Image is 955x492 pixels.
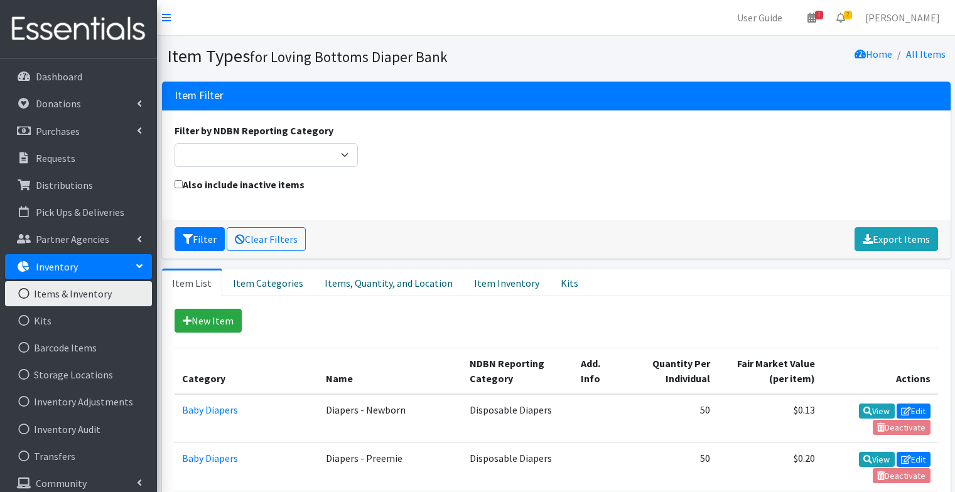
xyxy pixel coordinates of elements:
[859,404,895,419] a: View
[5,173,152,198] a: Distributions
[36,70,82,83] p: Dashboard
[897,404,931,419] a: Edit
[621,394,718,443] td: 50
[318,394,462,443] td: Diapers - Newborn
[162,269,222,296] a: Item List
[727,5,792,30] a: User Guide
[897,452,931,467] a: Edit
[550,269,589,296] a: Kits
[462,442,573,491] td: Disposable Diapers
[573,348,621,394] th: Add. Info
[621,348,718,394] th: Quantity Per Individual
[175,177,305,192] label: Also include inactive items
[5,146,152,171] a: Requests
[5,227,152,252] a: Partner Agencies
[36,233,109,245] p: Partner Agencies
[36,260,78,273] p: Inventory
[175,348,318,394] th: Category
[175,309,242,333] a: New Item
[5,200,152,225] a: Pick Ups & Deliveries
[621,442,718,491] td: 50
[718,348,823,394] th: Fair Market Value (per item)
[855,48,892,60] a: Home
[5,389,152,414] a: Inventory Adjustments
[175,227,225,251] button: Filter
[815,11,823,19] span: 1
[906,48,946,60] a: All Items
[5,362,152,387] a: Storage Locations
[718,442,823,491] td: $0.20
[182,452,238,464] a: Baby Diapers
[5,8,152,50] img: HumanEssentials
[826,5,855,30] a: 2
[797,5,826,30] a: 1
[859,452,895,467] a: View
[5,444,152,469] a: Transfers
[463,269,550,296] a: Item Inventory
[167,45,552,67] h1: Item Types
[5,308,152,333] a: Kits
[36,477,87,489] p: Community
[36,206,124,218] p: Pick Ups & Deliveries
[5,281,152,306] a: Items & Inventory
[5,119,152,144] a: Purchases
[175,89,224,102] h3: Item Filter
[182,404,238,416] a: Baby Diapers
[314,269,463,296] a: Items, Quantity, and Location
[5,417,152,442] a: Inventory Audit
[250,48,448,66] small: for Loving Bottoms Diaper Bank
[5,335,152,360] a: Barcode Items
[823,348,937,394] th: Actions
[5,64,152,89] a: Dashboard
[844,11,852,19] span: 2
[318,348,462,394] th: Name
[36,179,93,191] p: Distributions
[175,180,183,188] input: Also include inactive items
[5,254,152,279] a: Inventory
[222,269,314,296] a: Item Categories
[175,123,333,138] label: Filter by NDBN Reporting Category
[36,152,75,164] p: Requests
[36,97,81,110] p: Donations
[5,91,152,116] a: Donations
[36,125,80,137] p: Purchases
[855,5,950,30] a: [PERSON_NAME]
[855,227,938,251] a: Export Items
[227,227,306,251] a: Clear Filters
[718,394,823,443] td: $0.13
[462,394,573,443] td: Disposable Diapers
[318,442,462,491] td: Diapers - Preemie
[462,348,573,394] th: NDBN Reporting Category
